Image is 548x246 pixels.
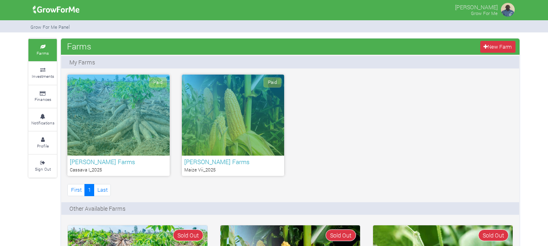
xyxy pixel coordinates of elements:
[478,229,509,241] span: Sold Out
[28,62,57,84] a: Investments
[326,229,356,241] span: Sold Out
[94,184,111,196] a: Last
[69,204,125,213] p: Other Available Farms
[28,155,57,177] a: Sign Out
[455,2,498,11] p: [PERSON_NAME]
[173,229,203,241] span: Sold Out
[28,39,57,61] a: Farms
[28,86,57,108] a: Finances
[471,10,498,16] small: Grow For Me
[28,109,57,131] a: Notifications
[67,184,111,196] nav: Page Navigation
[31,120,54,126] small: Notifications
[184,167,282,173] p: Maize Vii_2025
[30,24,70,30] small: Grow For Me Panel
[28,132,57,154] a: Profile
[480,41,516,53] a: New Farm
[263,77,281,88] span: Paid
[149,77,167,88] span: Paid
[184,158,282,165] h6: [PERSON_NAME] Farms
[32,73,54,79] small: Investments
[67,184,85,196] a: First
[182,75,284,176] a: Paid [PERSON_NAME] Farms Maize Vii_2025
[65,38,93,54] span: Farms
[35,96,51,102] small: Finances
[500,2,516,18] img: growforme image
[67,75,170,176] a: Paid [PERSON_NAME] Farms Cassava I_2025
[35,166,51,172] small: Sign Out
[30,2,82,18] img: growforme image
[37,143,49,149] small: Profile
[37,50,49,56] small: Farms
[70,158,167,165] h6: [PERSON_NAME] Farms
[84,184,94,196] a: 1
[70,167,167,173] p: Cassava I_2025
[69,58,95,66] p: My Farms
